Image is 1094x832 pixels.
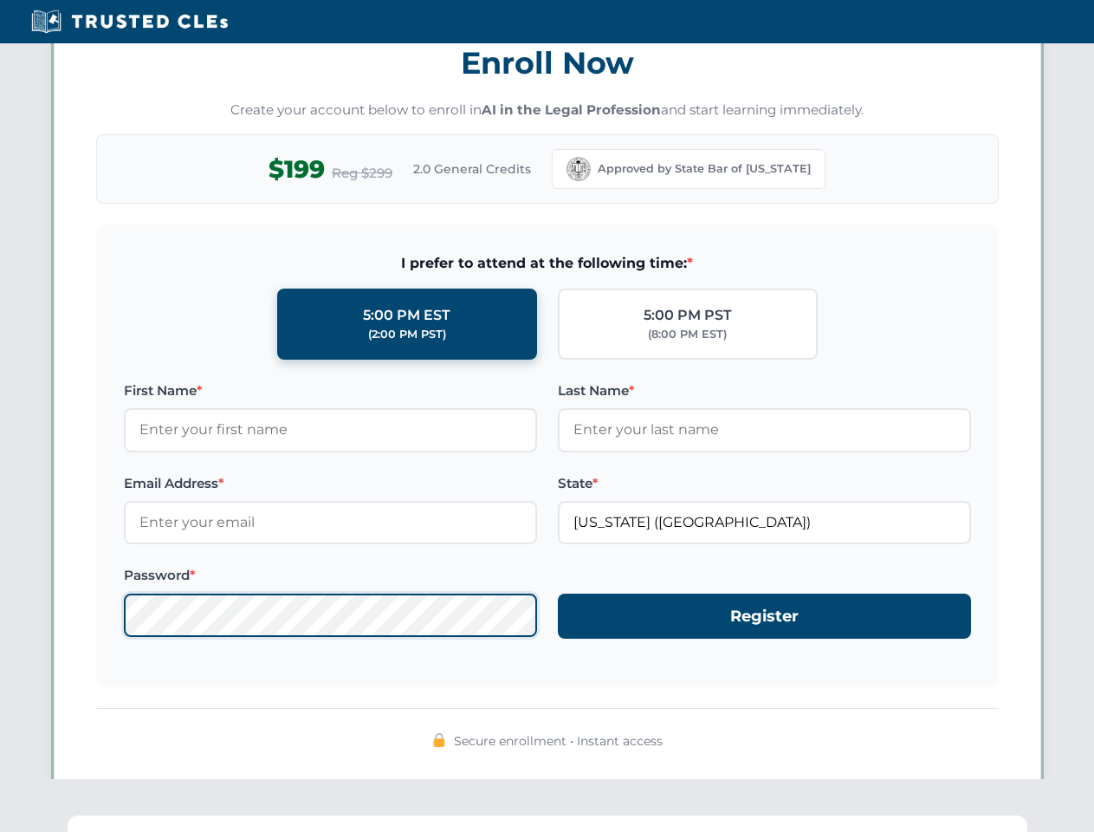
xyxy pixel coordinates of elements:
label: First Name [124,380,537,401]
span: Secure enrollment • Instant access [454,731,663,751]
p: Create your account below to enroll in and start learning immediately. [96,101,999,120]
h3: Enroll Now [96,36,999,90]
span: I prefer to attend at the following time: [124,252,971,275]
div: 5:00 PM EST [363,304,450,327]
div: (2:00 PM PST) [368,326,446,343]
label: Password [124,565,537,586]
div: (8:00 PM EST) [648,326,727,343]
button: Register [558,594,971,640]
input: Enter your email [124,501,537,544]
span: 2.0 General Credits [413,159,531,179]
label: Last Name [558,380,971,401]
span: $199 [269,150,325,189]
input: Enter your last name [558,408,971,452]
strong: AI in the Legal Profession [482,101,661,118]
span: Reg $299 [332,163,392,184]
input: Enter your first name [124,408,537,452]
span: Approved by State Bar of [US_STATE] [598,160,811,178]
img: 🔒 [432,733,446,747]
img: Trusted CLEs [26,9,233,35]
label: State [558,473,971,494]
div: 5:00 PM PST [644,304,732,327]
label: Email Address [124,473,537,494]
img: California Bar [566,157,591,181]
input: California (CA) [558,501,971,544]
